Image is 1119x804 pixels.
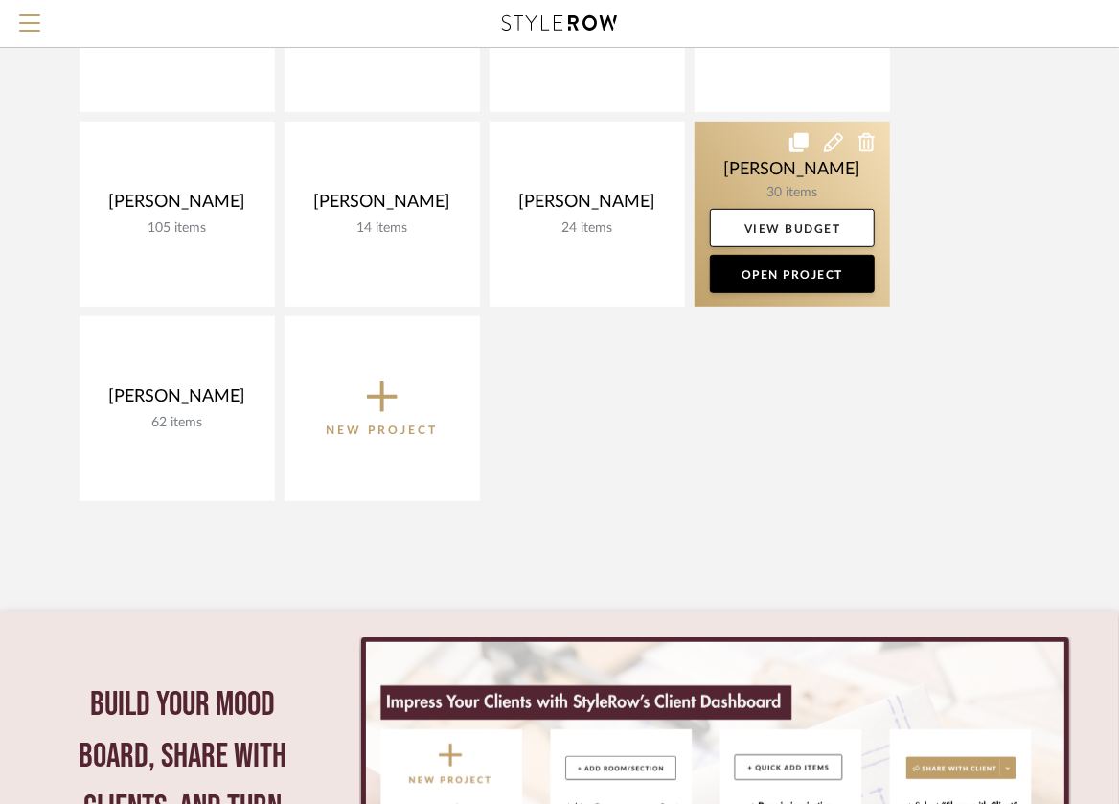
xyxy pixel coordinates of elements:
[300,192,465,220] div: [PERSON_NAME]
[505,220,670,237] div: 24 items
[300,220,465,237] div: 14 items
[95,220,260,237] div: 105 items
[95,415,260,431] div: 62 items
[327,421,439,440] p: New Project
[95,386,260,415] div: [PERSON_NAME]
[710,209,875,247] a: View Budget
[505,192,670,220] div: [PERSON_NAME]
[95,192,260,220] div: [PERSON_NAME]
[285,316,480,501] button: New Project
[710,255,875,293] a: Open Project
